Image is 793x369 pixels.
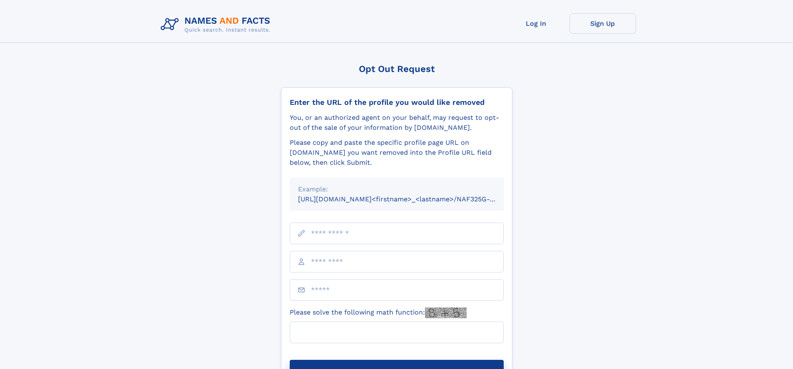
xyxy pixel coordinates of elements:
[281,64,512,74] div: Opt Out Request
[290,138,504,168] div: Please copy and paste the specific profile page URL on [DOMAIN_NAME] you want removed into the Pr...
[290,98,504,107] div: Enter the URL of the profile you would like removed
[298,184,495,194] div: Example:
[157,13,277,36] img: Logo Names and Facts
[503,13,569,34] a: Log In
[290,307,467,318] label: Please solve the following math function:
[569,13,636,34] a: Sign Up
[298,195,520,203] small: [URL][DOMAIN_NAME]<firstname>_<lastname>/NAF325G-xxxxxxxx
[290,113,504,133] div: You, or an authorized agent on your behalf, may request to opt-out of the sale of your informatio...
